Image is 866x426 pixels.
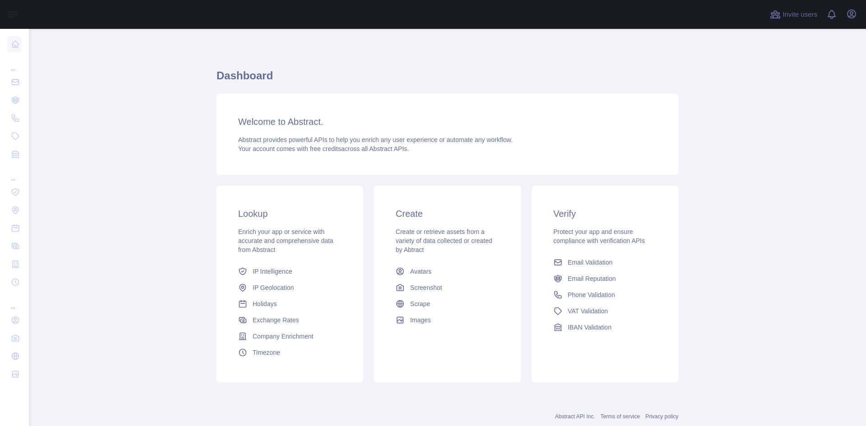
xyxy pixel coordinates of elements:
span: Email Validation [568,258,613,267]
span: Holidays [253,299,277,308]
h3: Lookup [238,207,341,220]
a: Privacy policy [645,413,678,420]
span: Scrape [410,299,430,308]
a: Company Enrichment [235,328,345,344]
a: Scrape [392,296,502,312]
span: Create or retrieve assets from a variety of data collected or created by Abtract [396,228,492,253]
span: VAT Validation [568,307,608,316]
a: Images [392,312,502,328]
span: Images [410,316,431,325]
a: Phone Validation [550,287,660,303]
a: IP Geolocation [235,279,345,296]
span: IBAN Validation [568,323,612,332]
a: Abstract API Inc. [555,413,595,420]
span: IP Intelligence [253,267,292,276]
div: ... [7,164,22,182]
span: Phone Validation [568,290,615,299]
a: Holidays [235,296,345,312]
span: Enrich your app or service with accurate and comprehensive data from Abstract [238,228,333,253]
h3: Create [396,207,499,220]
span: Screenshot [410,283,442,292]
a: Email Validation [550,254,660,270]
span: Abstract provides powerful APIs to help you enrich any user experience or automate any workflow. [238,136,513,143]
span: Protect your app and ensure compliance with verification APIs [553,228,645,244]
a: Timezone [235,344,345,361]
button: Invite users [768,7,819,22]
a: Exchange Rates [235,312,345,328]
span: IP Geolocation [253,283,294,292]
a: Screenshot [392,279,502,296]
h3: Welcome to Abstract. [238,115,657,128]
div: ... [7,292,22,310]
span: Invite users [783,9,817,20]
span: Timezone [253,348,280,357]
span: Avatars [410,267,431,276]
a: Avatars [392,263,502,279]
span: Company Enrichment [253,332,313,341]
div: ... [7,54,22,72]
a: Terms of service [600,413,640,420]
span: free credits [310,145,341,152]
a: Email Reputation [550,270,660,287]
a: IBAN Validation [550,319,660,335]
span: Exchange Rates [253,316,299,325]
a: IP Intelligence [235,263,345,279]
h1: Dashboard [216,69,678,90]
span: Your account comes with across all Abstract APIs. [238,145,409,152]
a: VAT Validation [550,303,660,319]
h3: Verify [553,207,657,220]
span: Email Reputation [568,274,616,283]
